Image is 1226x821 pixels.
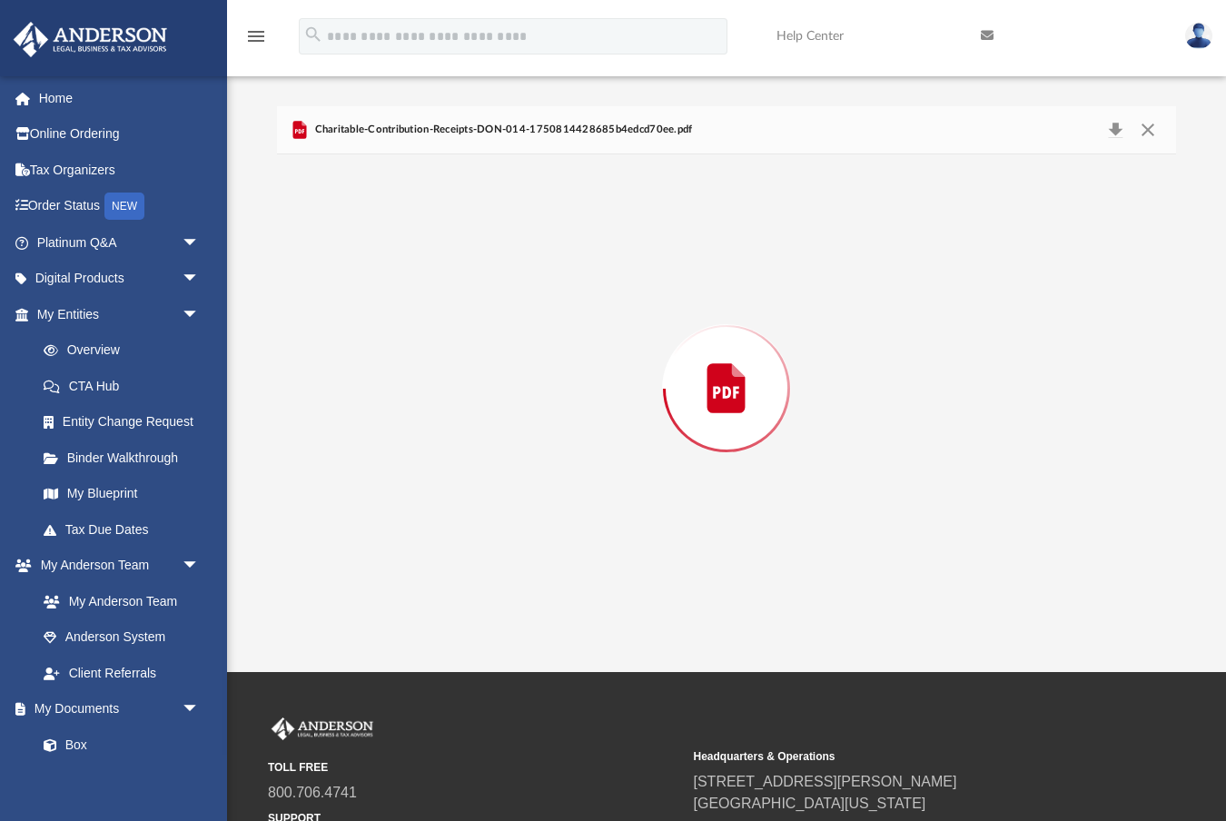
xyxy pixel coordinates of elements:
[268,785,357,800] a: 800.706.4741
[25,727,209,763] a: Box
[13,224,227,261] a: Platinum Q&Aarrow_drop_down
[25,619,218,656] a: Anderson System
[1132,117,1164,143] button: Close
[25,511,227,548] a: Tax Due Dates
[268,759,681,776] small: TOLL FREE
[13,261,227,297] a: Digital Productsarrow_drop_down
[25,440,227,476] a: Binder Walkthrough
[694,796,926,811] a: [GEOGRAPHIC_DATA][US_STATE]
[13,152,227,188] a: Tax Organizers
[25,404,227,440] a: Entity Change Request
[182,548,218,585] span: arrow_drop_down
[25,655,218,691] a: Client Referrals
[13,80,227,116] a: Home
[13,116,227,153] a: Online Ordering
[694,774,957,789] a: [STREET_ADDRESS][PERSON_NAME]
[25,332,227,369] a: Overview
[182,261,218,298] span: arrow_drop_down
[268,717,377,741] img: Anderson Advisors Platinum Portal
[1099,117,1132,143] button: Download
[104,193,144,220] div: NEW
[13,548,218,584] a: My Anderson Teamarrow_drop_down
[8,22,173,57] img: Anderson Advisors Platinum Portal
[13,691,218,727] a: My Documentsarrow_drop_down
[13,188,227,225] a: Order StatusNEW
[303,25,323,45] i: search
[1185,23,1212,49] img: User Pic
[182,691,218,728] span: arrow_drop_down
[694,748,1107,765] small: Headquarters & Operations
[245,35,267,47] a: menu
[277,106,1176,623] div: Preview
[13,296,227,332] a: My Entitiesarrow_drop_down
[25,583,209,619] a: My Anderson Team
[182,296,218,333] span: arrow_drop_down
[245,25,267,47] i: menu
[25,476,218,512] a: My Blueprint
[182,224,218,262] span: arrow_drop_down
[311,122,692,138] span: Charitable-Contribution-Receipts-DON-014-1750814428685b4edcd70ee.pdf
[25,368,227,404] a: CTA Hub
